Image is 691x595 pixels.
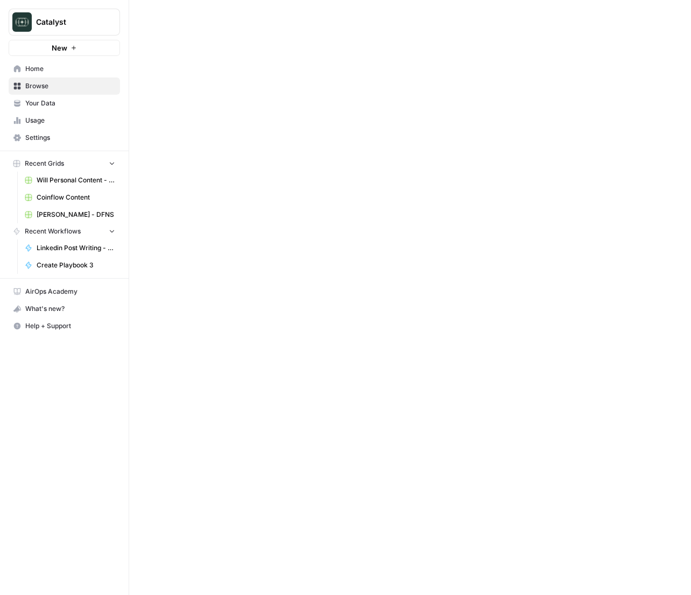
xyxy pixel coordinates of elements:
[9,60,120,77] a: Home
[20,189,120,206] a: Coinflow Content
[37,260,115,270] span: Create Playbook 3
[9,317,120,335] button: Help + Support
[20,257,120,274] a: Create Playbook 3
[52,42,67,53] span: New
[25,159,64,168] span: Recent Grids
[25,133,115,143] span: Settings
[25,116,115,125] span: Usage
[25,64,115,74] span: Home
[36,17,101,27] span: Catalyst
[37,210,115,219] span: [PERSON_NAME] - DFNS
[9,112,120,129] a: Usage
[20,172,120,189] a: Will Personal Content - [DATE]
[37,175,115,185] span: Will Personal Content - [DATE]
[12,12,32,32] img: Catalyst Logo
[9,155,120,172] button: Recent Grids
[20,239,120,257] a: Linkedin Post Writing - [DATE]
[20,206,120,223] a: [PERSON_NAME] - DFNS
[37,193,115,202] span: Coinflow Content
[25,321,115,331] span: Help + Support
[9,77,120,95] a: Browse
[37,243,115,253] span: Linkedin Post Writing - [DATE]
[9,9,120,36] button: Workspace: Catalyst
[25,98,115,108] span: Your Data
[9,283,120,300] a: AirOps Academy
[9,223,120,239] button: Recent Workflows
[9,301,119,317] div: What's new?
[25,226,81,236] span: Recent Workflows
[9,95,120,112] a: Your Data
[9,300,120,317] button: What's new?
[9,129,120,146] a: Settings
[9,40,120,56] button: New
[25,287,115,296] span: AirOps Academy
[25,81,115,91] span: Browse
